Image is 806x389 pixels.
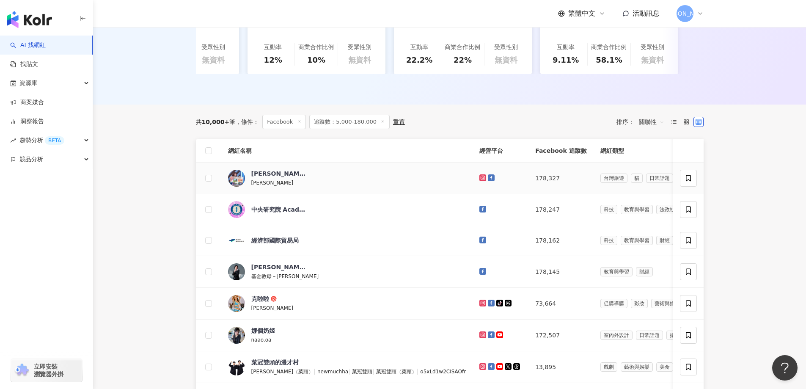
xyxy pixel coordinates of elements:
[494,43,518,52] div: 受眾性別
[600,174,627,183] span: 台灣旅遊
[251,180,294,186] span: [PERSON_NAME]
[10,117,44,126] a: 洞察報告
[251,169,306,178] div: [PERSON_NAME]食尚嬉遊記
[495,55,517,65] div: 無資料
[228,358,466,376] a: KOL Avatar菜冠雙頭的漫才村[PERSON_NAME]（菜頭）|newmuchha|菜冠雙頭|菜冠雙頭（菜頭）|o5xLd1w2CISAOfr
[528,139,593,163] th: Facebook 追蹤數
[600,267,633,276] span: 教育與學習
[228,201,466,218] a: KOL Avatar中央研究院 Academia Sinica
[656,362,673,372] span: 美食
[262,115,306,129] span: Facebook
[651,299,683,308] span: 藝術與娛樂
[251,263,306,271] div: [PERSON_NAME]
[196,119,236,125] div: 共 筆
[660,9,709,18] span: [PERSON_NAME]
[202,119,230,125] span: 10,000+
[235,119,259,125] span: 條件 ：
[309,115,390,129] span: 追蹤數：5,000-180,000
[591,43,627,52] div: 商業合作比例
[251,358,299,367] div: 菜冠雙頭的漫才村
[636,267,653,276] span: 財經
[596,55,622,65] div: 58.1%
[202,55,225,65] div: 無資料
[352,369,372,375] span: 菜冠雙頭
[228,263,466,281] a: KOL Avatar[PERSON_NAME]基金教母－[PERSON_NAME]
[7,11,52,28] img: logo
[228,170,245,187] img: KOL Avatar
[264,43,282,52] div: 互動率
[600,205,617,214] span: 科技
[372,368,376,375] span: |
[528,288,593,320] td: 73,664
[666,331,683,340] span: 攝影
[228,263,245,280] img: KOL Avatar
[251,369,314,375] span: [PERSON_NAME]（菜頭）
[19,150,43,169] span: 競品分析
[307,55,325,65] div: 10%
[317,369,348,375] span: newmuchha
[228,232,466,249] a: KOL Avatar經濟部國際貿易局
[221,139,473,163] th: 網紅名稱
[473,139,528,163] th: 經營平台
[348,55,371,65] div: 無資料
[228,169,466,187] a: KOL Avatar[PERSON_NAME]食尚嬉遊記[PERSON_NAME]
[631,174,643,183] span: 貓
[656,205,683,214] span: 法政社會
[251,205,306,214] div: 中央研究院 Academia Sinica
[10,138,16,143] span: rise
[406,55,432,65] div: 22.2%
[417,368,421,375] span: |
[639,115,664,129] span: 關聯性
[568,9,595,18] span: 繁體中文
[251,236,299,245] div: 經濟部國際貿易局
[646,174,673,183] span: 日常話題
[10,60,38,69] a: 找貼文
[251,295,269,303] div: 克啦啦
[19,74,37,93] span: 資源庫
[600,236,617,245] span: 科技
[528,163,593,194] td: 178,327
[600,331,633,340] span: 室內外設計
[633,9,660,17] span: 活動訊息
[251,273,319,279] span: 基金教母－[PERSON_NAME]
[621,205,653,214] span: 教育與學習
[228,295,466,312] a: KOL Avatar克啦啦[PERSON_NAME]
[251,305,294,311] span: [PERSON_NAME]
[376,369,417,375] span: 菜冠雙頭（菜頭）
[228,201,245,218] img: KOL Avatar
[557,43,575,52] div: 互動率
[641,55,664,65] div: 無資料
[228,327,245,344] img: KOL Avatar
[621,362,653,372] span: 藝術與娛樂
[420,369,466,375] span: o5xLd1w2CISAOfr
[772,355,798,381] iframe: Help Scout Beacon - Open
[348,43,371,52] div: 受眾性別
[298,43,334,52] div: 商業合作比例
[251,337,272,343] span: naao.oa
[631,299,648,308] span: 彩妝
[314,368,317,375] span: |
[19,131,64,150] span: 趨勢分析
[641,43,664,52] div: 受眾性別
[528,320,593,351] td: 172,507
[656,236,673,245] span: 財經
[228,359,245,375] img: KOL Avatar
[264,55,282,65] div: 12%
[553,55,579,65] div: 9.11%
[228,295,245,312] img: KOL Avatar
[410,43,428,52] div: 互動率
[10,98,44,107] a: 商案媒合
[445,43,480,52] div: 商業合作比例
[228,232,245,249] img: KOL Avatar
[600,362,617,372] span: 戲劇
[528,225,593,256] td: 178,162
[528,194,593,225] td: 178,247
[11,359,82,382] a: chrome extension立即安裝 瀏覽器外掛
[251,326,275,335] div: 娜個奶姬
[14,364,30,377] img: chrome extension
[600,299,627,308] span: 促購導購
[348,368,352,375] span: |
[45,136,64,145] div: BETA
[393,119,405,125] div: 重置
[454,55,472,65] div: 22%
